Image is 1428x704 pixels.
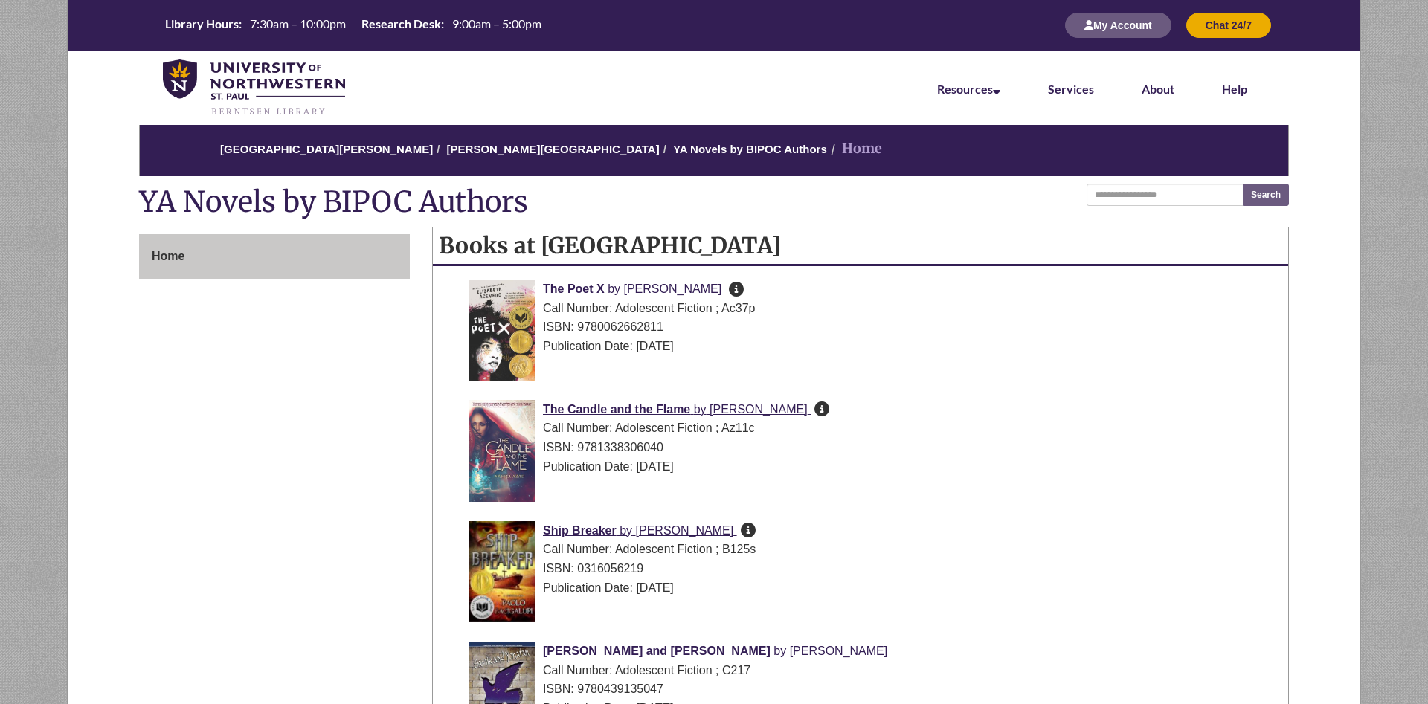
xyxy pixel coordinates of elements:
[543,524,737,537] a: Cover Art Ship Breaker by [PERSON_NAME]
[469,661,1276,680] div: Call Number: Adolescent Fiction ; C217
[159,16,547,36] a: Hours Today
[139,234,410,279] div: Guide Pages
[624,282,722,295] span: [PERSON_NAME]
[469,679,1276,699] div: ISBN: 9780439135047
[543,282,725,295] a: Cover Art The Poet X by [PERSON_NAME]
[937,82,1000,96] a: Resources
[608,282,620,295] span: by
[469,521,535,622] img: Cover Art
[790,645,888,657] span: [PERSON_NAME]
[469,317,1276,337] div: ISBN: 9780062662811
[1222,82,1247,96] a: Help
[152,250,184,262] span: Home
[139,184,1289,223] h1: YA Novels by BIPOC Authors
[1243,184,1289,206] button: Search
[710,403,808,416] span: [PERSON_NAME]
[543,403,690,416] span: The Candle and the Flame
[159,16,547,34] table: Hours Today
[636,524,734,537] span: [PERSON_NAME]
[469,400,535,502] img: Cover Art
[1186,19,1271,31] a: Chat 24/7
[543,282,605,295] span: The Poet X
[447,143,660,155] a: [PERSON_NAME][GEOGRAPHIC_DATA]
[1186,13,1271,38] button: Chat 24/7
[827,138,882,160] li: Home
[469,457,1276,477] div: Publication Date: [DATE]
[159,16,244,32] th: Library Hours:
[469,337,1276,356] div: Publication Date: [DATE]
[469,578,1276,598] div: Publication Date: [DATE]
[469,559,1276,578] div: ISBN: 0316056219
[620,524,632,537] span: by
[220,143,433,155] a: [GEOGRAPHIC_DATA][PERSON_NAME]
[1048,82,1094,96] a: Services
[1065,13,1171,38] button: My Account
[773,645,786,657] span: by
[356,16,446,32] th: Research Desk:
[469,438,1276,457] div: ISBN: 9781338306040
[673,143,827,155] a: YA Novels by BIPOC Authors
[694,403,707,416] span: by
[452,16,541,30] span: 9:00am – 5:00pm
[543,403,811,416] a: Cover Art The Candle and the Flame by [PERSON_NAME]
[163,59,345,117] img: UNWSP Library Logo
[543,645,887,657] a: Cover Art [PERSON_NAME] and [PERSON_NAME] by [PERSON_NAME]
[469,280,535,381] img: Cover Art
[433,227,1288,266] h2: Books at [GEOGRAPHIC_DATA]
[1142,82,1174,96] a: About
[250,16,346,30] span: 7:30am – 10:00pm
[543,645,771,657] span: [PERSON_NAME] and [PERSON_NAME]
[1065,19,1171,31] a: My Account
[139,125,1289,176] nav: breadcrumb
[469,299,1276,318] div: Call Number: Adolescent Fiction ; Ac37p
[469,540,1276,559] div: Call Number: Adolescent Fiction ; B125s
[543,524,617,537] span: Ship Breaker
[139,234,410,279] a: Home
[469,419,1276,438] div: Call Number: Adolescent Fiction ; Az11c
